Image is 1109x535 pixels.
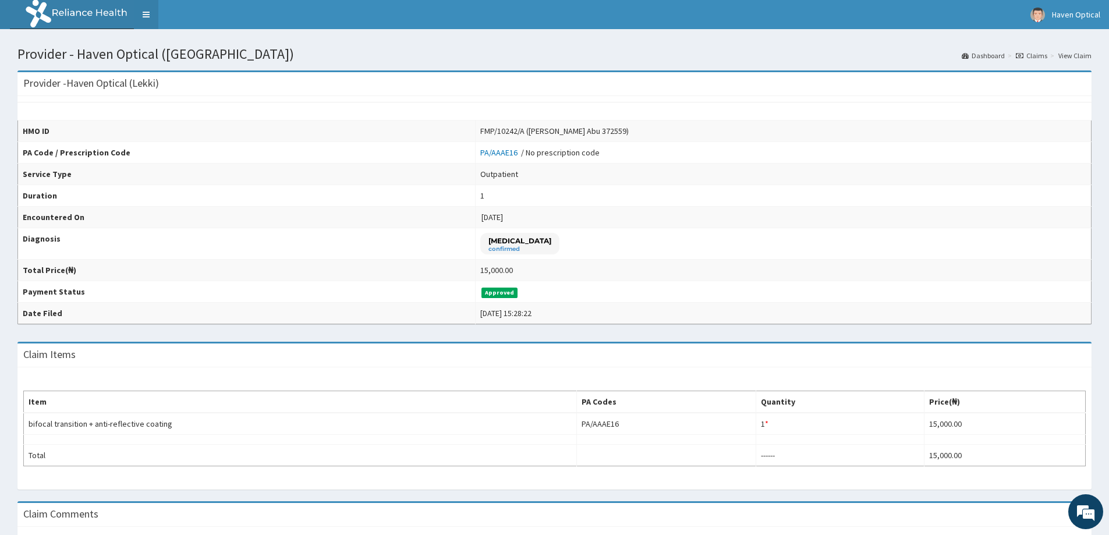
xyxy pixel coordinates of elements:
[481,288,518,298] span: Approved
[23,509,98,519] h3: Claim Comments
[18,281,476,303] th: Payment Status
[18,121,476,142] th: HMO ID
[480,147,521,158] a: PA/AAAE16
[18,260,476,281] th: Total Price(₦)
[756,413,924,435] td: 1
[1052,9,1100,20] span: Haven Optical
[480,264,513,276] div: 15,000.00
[577,391,756,413] th: PA Codes
[488,246,551,252] small: confirmed
[924,445,1085,466] td: 15,000.00
[1030,8,1045,22] img: User Image
[61,65,196,80] div: Chat with us now
[18,303,476,324] th: Date Filed
[480,125,629,137] div: FMP/10242/A ([PERSON_NAME] Abu 372559)
[577,413,756,435] td: PA/AAAE16
[481,212,503,222] span: [DATE]
[24,445,577,466] td: Total
[1058,51,1092,61] a: View Claim
[23,78,159,88] h3: Provider - Haven Optical (Lekki)
[924,391,1085,413] th: Price(₦)
[480,307,532,319] div: [DATE] 15:28:22
[480,168,518,180] div: Outpatient
[1016,51,1047,61] a: Claims
[480,190,484,201] div: 1
[18,142,476,164] th: PA Code / Prescription Code
[756,391,924,413] th: Quantity
[24,413,577,435] td: bifocal transition + anti-reflective coating
[924,413,1085,435] td: 15,000.00
[18,228,476,260] th: Diagnosis
[18,207,476,228] th: Encountered On
[17,47,1092,62] h1: Provider - Haven Optical ([GEOGRAPHIC_DATA])
[23,349,76,360] h3: Claim Items
[6,318,222,359] textarea: Type your message and hit 'Enter'
[962,51,1005,61] a: Dashboard
[18,164,476,185] th: Service Type
[68,147,161,264] span: We're online!
[756,445,924,466] td: ------
[22,58,47,87] img: d_794563401_company_1708531726252_794563401
[191,6,219,34] div: Minimize live chat window
[488,236,551,246] p: [MEDICAL_DATA]
[18,185,476,207] th: Duration
[24,391,577,413] th: Item
[480,147,600,158] div: / No prescription code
